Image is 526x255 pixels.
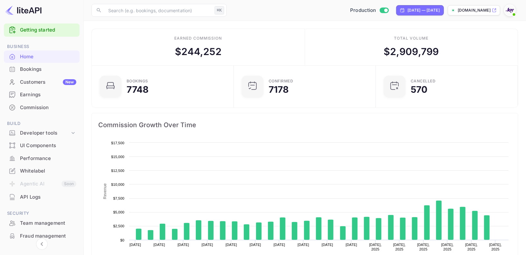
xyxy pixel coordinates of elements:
[407,7,440,13] div: [DATE] — [DATE]
[4,51,80,63] div: Home
[98,120,512,130] span: Commission Growth Over Time
[4,51,80,62] a: Home
[4,76,80,88] a: CustomersNew
[4,139,80,152] div: UI Components
[4,152,80,164] a: Performance
[111,155,124,159] text: $15,000
[4,63,80,75] a: Bookings
[4,127,80,139] div: Developer tools
[4,43,80,50] span: Business
[215,6,224,14] div: ⌘K
[20,167,76,175] div: Whitelabel
[322,243,333,247] text: [DATE]
[111,169,124,173] text: $12,500
[104,4,212,17] input: Search (e.g. bookings, documentation)
[20,232,76,240] div: Fraud management
[4,191,80,203] a: API Logs
[458,7,491,13] p: [DOMAIN_NAME]
[411,79,436,83] div: CANCELLED
[346,243,357,247] text: [DATE]
[175,44,222,59] div: $ 244,252
[127,79,148,83] div: Bookings
[4,101,80,114] div: Commission
[36,238,48,250] button: Collapse navigation
[4,101,80,113] a: Commission
[202,243,213,247] text: [DATE]
[4,230,80,242] a: Fraud management
[269,85,289,94] div: 7178
[298,243,309,247] text: [DATE]
[20,91,76,99] div: Earnings
[113,210,124,214] text: $5,000
[127,85,149,94] div: 7748
[489,243,502,251] text: [DATE], 2025
[20,220,76,227] div: Team management
[348,7,391,14] div: Switch to Sandbox mode
[505,5,515,15] img: With Joy
[120,238,124,242] text: $0
[269,79,293,83] div: Confirmed
[63,79,76,85] div: New
[113,196,124,200] text: $7,500
[20,79,76,86] div: Customers
[4,139,80,151] a: UI Components
[4,24,80,37] div: Getting started
[225,243,237,247] text: [DATE]
[111,183,124,186] text: $10,000
[129,243,141,247] text: [DATE]
[441,243,454,251] text: [DATE], 2025
[20,129,70,137] div: Developer tools
[4,165,80,177] a: Whitelabel
[20,53,76,61] div: Home
[113,224,124,228] text: $2,500
[411,85,427,94] div: 570
[177,243,189,247] text: [DATE]
[4,217,80,230] div: Team management
[20,26,76,34] a: Getting started
[274,243,285,247] text: [DATE]
[465,243,478,251] text: [DATE], 2025
[394,35,428,41] div: Total volume
[111,141,124,145] text: $17,500
[4,76,80,89] div: CustomersNew
[369,243,382,251] text: [DATE], 2025
[20,155,76,162] div: Performance
[4,152,80,165] div: Performance
[4,120,80,127] span: Build
[4,89,80,101] div: Earnings
[4,217,80,229] a: Team management
[417,243,430,251] text: [DATE], 2025
[20,194,76,201] div: API Logs
[4,63,80,76] div: Bookings
[384,44,439,59] div: $ 2,909,799
[393,243,406,251] text: [DATE], 2025
[350,7,376,14] span: Production
[20,66,76,73] div: Bookings
[20,104,76,111] div: Commission
[174,35,222,41] div: Earned commission
[103,183,107,199] text: Revenue
[20,142,76,149] div: UI Components
[154,243,165,247] text: [DATE]
[4,210,80,217] span: Security
[5,5,42,15] img: LiteAPI logo
[250,243,261,247] text: [DATE]
[4,89,80,100] a: Earnings
[396,5,444,15] div: Click to change the date range period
